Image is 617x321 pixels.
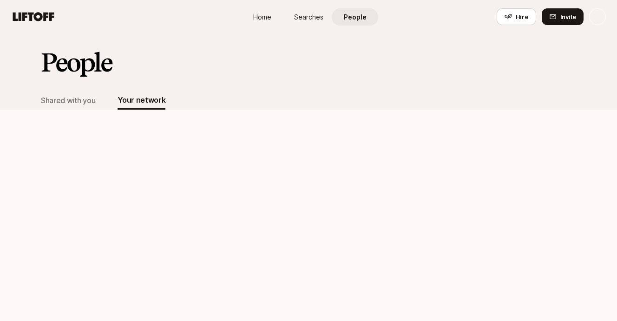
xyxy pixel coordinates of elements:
[253,12,271,22] span: Home
[516,12,528,21] span: Hire
[332,8,378,26] a: People
[285,8,332,26] a: Searches
[41,48,112,76] h2: People
[239,8,285,26] a: Home
[41,94,95,106] div: Shared with you
[41,91,95,110] button: Shared with you
[497,8,536,25] button: Hire
[118,94,165,106] div: Your network
[118,91,165,110] button: Your network
[560,12,576,21] span: Invite
[344,12,367,22] span: People
[294,12,323,22] span: Searches
[542,8,584,25] button: Invite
